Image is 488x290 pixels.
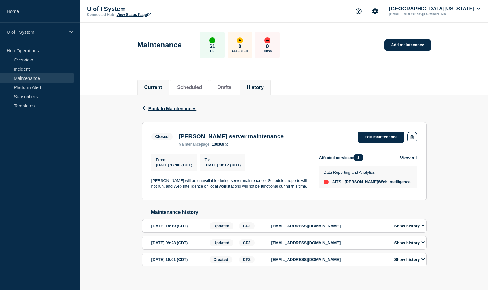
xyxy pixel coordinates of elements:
span: CP2 [239,239,255,246]
a: Add maintenance [384,39,431,51]
span: CP2 [239,222,255,229]
div: down [264,37,270,43]
p: [EMAIL_ADDRESS][DOMAIN_NAME] [271,224,388,228]
h2: Maintenance history [151,210,427,215]
div: down [324,180,329,184]
p: From : [156,158,192,162]
div: [DATE] 18:19 (CDT) [151,222,208,229]
p: Up [210,50,214,53]
p: Down [263,50,272,53]
div: up [209,37,215,43]
a: Edit maintenance [358,132,404,143]
span: Created [210,256,232,263]
span: [DATE] 18:17 (CDT) [204,163,241,167]
p: Connected Hub [87,13,114,17]
span: Closed [151,133,173,140]
span: Updated [210,239,233,246]
p: [PERSON_NAME] will be unavailable during server maintenance. Scheduled reports will not run, and ... [151,178,309,189]
span: maintenance [179,142,201,147]
span: Affected services: [319,154,367,161]
span: 1 [353,154,363,161]
button: Show history [393,257,427,262]
span: AITS - [PERSON_NAME]/Web Intelligence [332,180,411,184]
h1: Maintenance [137,41,182,49]
p: U of I System [87,6,209,13]
button: History [247,85,263,90]
div: [DATE] 09:28 (CDT) [151,239,208,246]
p: [EMAIL_ADDRESS][DOMAIN_NAME] [271,257,388,262]
div: affected [237,37,243,43]
button: Drafts [217,85,231,90]
span: CP2 [239,256,255,263]
button: View all [400,154,417,161]
button: [GEOGRAPHIC_DATA][US_STATE] [388,6,481,12]
p: U of I System [7,29,65,35]
p: [EMAIL_ADDRESS][DOMAIN_NAME] [271,240,388,245]
button: Scheduled [177,85,202,90]
p: 61 [209,43,215,50]
p: [EMAIL_ADDRESS][DOMAIN_NAME] [388,12,451,16]
button: Account settings [369,5,382,18]
p: 0 [266,43,269,50]
a: 130369 [212,142,228,147]
p: Affected [232,50,248,53]
span: Updated [210,222,233,229]
p: Data Reporting and Analytics [324,170,411,175]
div: [DATE] 10:01 (CDT) [151,256,208,263]
button: Current [144,85,162,90]
span: Back to Maintenances [148,106,197,111]
p: To : [204,158,241,162]
button: Show history [393,240,427,245]
a: View Status Page [117,13,151,17]
button: Support [352,5,365,18]
button: Back to Maintenances [142,106,197,111]
button: Show history [393,223,427,229]
span: [DATE] 17:00 (CDT) [156,163,192,167]
h3: [PERSON_NAME] server maintenance [179,133,284,140]
p: 0 [238,43,241,50]
p: page [179,142,210,147]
